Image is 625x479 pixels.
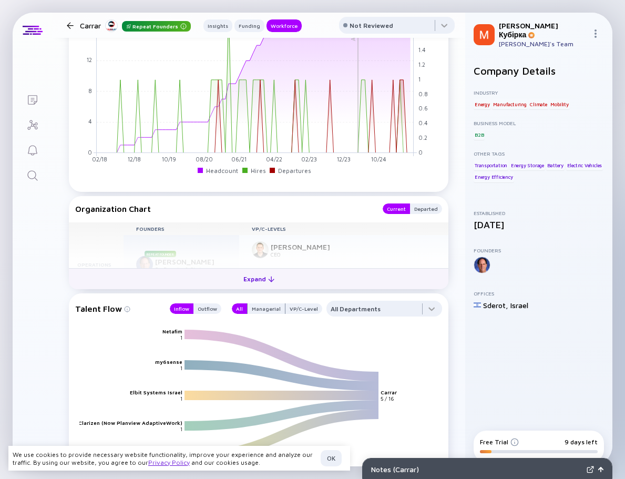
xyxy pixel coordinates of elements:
div: Sderot , [483,301,508,310]
div: Mobility [549,99,569,109]
div: Offices [474,290,604,297]
div: Carrar [80,19,191,32]
div: Insights [203,21,232,31]
tspan: 1 [418,76,421,83]
tspan: 0.8 [418,90,428,97]
text: 1 [180,426,182,432]
a: Investor Map [13,111,52,137]
div: Workforce [267,21,302,31]
div: Other Tags [474,150,604,157]
tspan: 12/18 [128,156,141,163]
div: Industry [474,89,604,96]
tspan: 4 [88,118,92,125]
div: Managerial [248,303,285,314]
div: [PERSON_NAME]'s Team [499,40,587,48]
tspan: 06/21 [231,156,247,163]
tspan: 1.2 [418,62,425,68]
div: Manufacturing [492,99,527,109]
tspan: 10/24 [371,156,386,163]
button: Managerial [247,303,285,314]
text: 5 / 16 [381,395,394,402]
div: Free Trial [480,438,519,446]
div: Climate [529,99,548,109]
button: Expand [69,268,448,289]
button: Funding [234,19,264,32]
div: Energy Storage [510,160,545,170]
button: Inflow [170,303,193,314]
div: Battery [546,160,565,170]
div: Organization Chart [75,203,372,214]
text: Netafim [162,328,182,334]
text: my6sense [155,359,182,365]
button: Insights [203,19,232,32]
tspan: 12/23 [337,156,351,163]
button: Departed [410,203,442,214]
div: Electric Vehicles [566,160,603,170]
tspan: 10/19 [162,156,176,163]
button: Current [383,203,410,214]
div: Expand [237,271,281,287]
div: [PERSON_NAME] Кубірка [499,21,587,39]
tspan: 02/18 [92,156,107,163]
div: Repeat Founders [122,21,191,32]
div: Notes ( Carrar ) [371,465,582,474]
div: Talent Flow [75,301,159,317]
a: Privacy Policy [148,458,190,466]
img: Israel Flag [474,301,481,309]
img: Микола Profile Picture [474,24,495,45]
text: Carrar [381,389,397,395]
div: Energy Efficiency [474,172,514,182]
div: Established [474,210,604,216]
div: 9 days left [565,438,598,446]
button: Outflow [193,303,221,314]
div: Transportation [474,160,508,170]
div: Energy [474,99,491,109]
img: Expand Notes [587,466,594,473]
tspan: 02/23 [301,156,317,163]
div: We use cookies to provide necessary website functionality, improve your experience and analyze ou... [13,451,316,466]
button: Workforce [267,19,302,32]
tspan: 0.2 [418,134,427,141]
tspan: 1.4 [418,47,426,54]
text: 1 [180,334,182,341]
tspan: 8 [88,87,92,94]
text: 1 [180,365,182,371]
tspan: 0.4 [418,119,428,126]
text: Clarizen (Now Planview AdaptiveWork) [78,420,182,426]
tspan: 0 [88,149,92,156]
text: 1 [180,395,182,402]
h2: Company Details [474,65,604,77]
tspan: 0.6 [418,105,428,112]
tspan: 12 [87,57,92,64]
div: Founders [474,247,604,253]
tspan: 08/20 [196,156,213,163]
img: Open Notes [598,467,603,472]
div: Not Reviewed [350,22,393,29]
text: Elbit Systems Israel [130,389,182,395]
div: Business Model [474,120,604,126]
button: OK [321,450,342,466]
div: Funding [234,21,264,31]
tspan: 0 [418,149,423,156]
tspan: 1.6 [418,32,426,39]
img: Menu [591,29,600,38]
a: Search [13,162,52,187]
tspan: 04/22 [266,156,282,163]
button: VP/C-Level [285,303,322,314]
div: B2B [474,129,485,140]
a: Reminders [13,137,52,162]
div: Israel [510,301,528,310]
div: [DATE] [474,219,604,230]
button: All [232,303,247,314]
a: Lists [13,86,52,111]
